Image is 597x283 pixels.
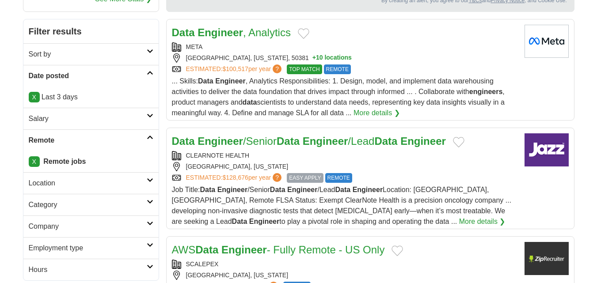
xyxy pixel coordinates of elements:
span: ... Skills: , Analytics Responsibilities: 1. Design, model, and implement data warehousing activi... [172,77,505,117]
a: Category [23,194,159,215]
strong: Engineer [198,26,243,38]
span: EASY APPLY [287,173,323,183]
a: Location [23,172,159,194]
span: ? [273,64,281,73]
h2: Salary [29,113,147,124]
strong: Data [374,135,397,147]
span: Job Title: /Senior /Lead Location: [GEOGRAPHIC_DATA], [GEOGRAPHIC_DATA], Remote FLSA Status: Exem... [172,186,512,225]
strong: Engineer [249,218,279,225]
strong: Engineer [217,186,247,193]
a: More details ❯ [354,108,400,118]
span: REMOTE [324,64,351,74]
strong: Data [277,135,300,147]
div: CLEARNOTE HEALTH [172,151,517,160]
strong: data [243,98,257,106]
h2: Company [29,221,147,232]
button: Add to favorite jobs [453,137,464,147]
button: Add to favorite jobs [392,245,403,256]
a: META [186,43,203,50]
h2: Category [29,200,147,210]
strong: Data [232,218,247,225]
div: [GEOGRAPHIC_DATA], [US_STATE] [172,271,517,280]
a: Sort by [23,43,159,65]
a: More details ❯ [459,216,506,227]
strong: Data [172,26,195,38]
h2: Hours [29,264,147,275]
a: Salary [23,108,159,129]
button: +10 locations [312,53,352,63]
a: Remote [23,129,159,151]
a: ESTIMATED:$100,517per year? [186,64,284,74]
div: SCALEPEX [172,260,517,269]
button: Add to favorite jobs [298,28,309,39]
span: TOP MATCH [287,64,322,74]
a: X [29,92,40,102]
h2: Employment type [29,243,147,253]
h2: Location [29,178,147,189]
a: Employment type [23,237,159,259]
strong: Engineer [400,135,446,147]
span: $128,676 [222,174,248,181]
strong: Remote jobs [43,158,86,165]
strong: Engineer [198,135,243,147]
span: + [312,53,316,63]
a: Date posted [23,65,159,87]
div: [GEOGRAPHIC_DATA], [US_STATE], 50381 [172,53,517,63]
span: REMOTE [325,173,352,183]
strong: Engineer [215,77,245,85]
a: Company [23,215,159,237]
a: X [29,156,40,167]
a: Data Engineer/SeniorData Engineer/LeadData Engineer [172,135,446,147]
span: $100,517 [222,65,248,72]
h2: Sort by [29,49,147,60]
strong: Data [195,244,218,256]
strong: Engineer [303,135,348,147]
strong: Data [335,186,351,193]
a: ESTIMATED:$128,676per year? [186,173,284,183]
a: Hours [23,259,159,280]
a: AWSData Engineer- Fully Remote - US Only [172,244,385,256]
strong: Data [270,186,285,193]
strong: Data [200,186,216,193]
div: [GEOGRAPHIC_DATA], [US_STATE] [172,162,517,171]
img: Company logo [525,133,569,166]
a: Data Engineer, Analytics [172,26,291,38]
strong: Engineer [353,186,383,193]
strong: Data [198,77,213,85]
h2: Remote [29,135,147,146]
strong: Engineer [221,244,267,256]
h2: Date posted [29,71,147,81]
img: Company logo [525,242,569,275]
p: Last 3 days [29,92,153,102]
strong: Engineer [287,186,317,193]
span: ? [273,173,281,182]
strong: engineers [469,88,503,95]
h2: Filter results [23,19,159,43]
img: Meta logo [525,25,569,58]
strong: Data [172,135,195,147]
